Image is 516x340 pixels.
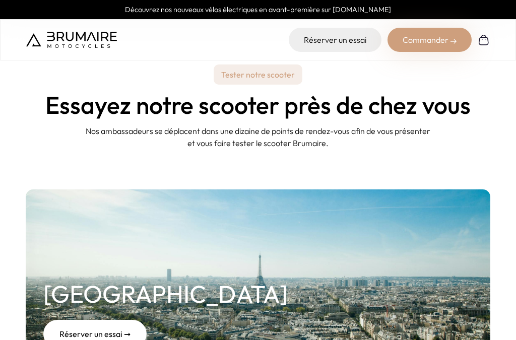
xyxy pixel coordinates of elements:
h1: Essayez notre scooter près de chez vous [45,93,471,117]
img: right-arrow-2.png [450,38,457,44]
p: Nos ambassadeurs se déplacent dans une dizaine de points de rendez-vous afin de vous présenter et... [82,125,434,149]
h2: [GEOGRAPHIC_DATA] [43,276,288,312]
img: Panier [478,34,490,46]
div: Commander [388,28,472,52]
p: Tester notre scooter [214,64,302,85]
a: Réserver un essai [289,28,381,52]
img: Brumaire Motocycles [26,32,117,48]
